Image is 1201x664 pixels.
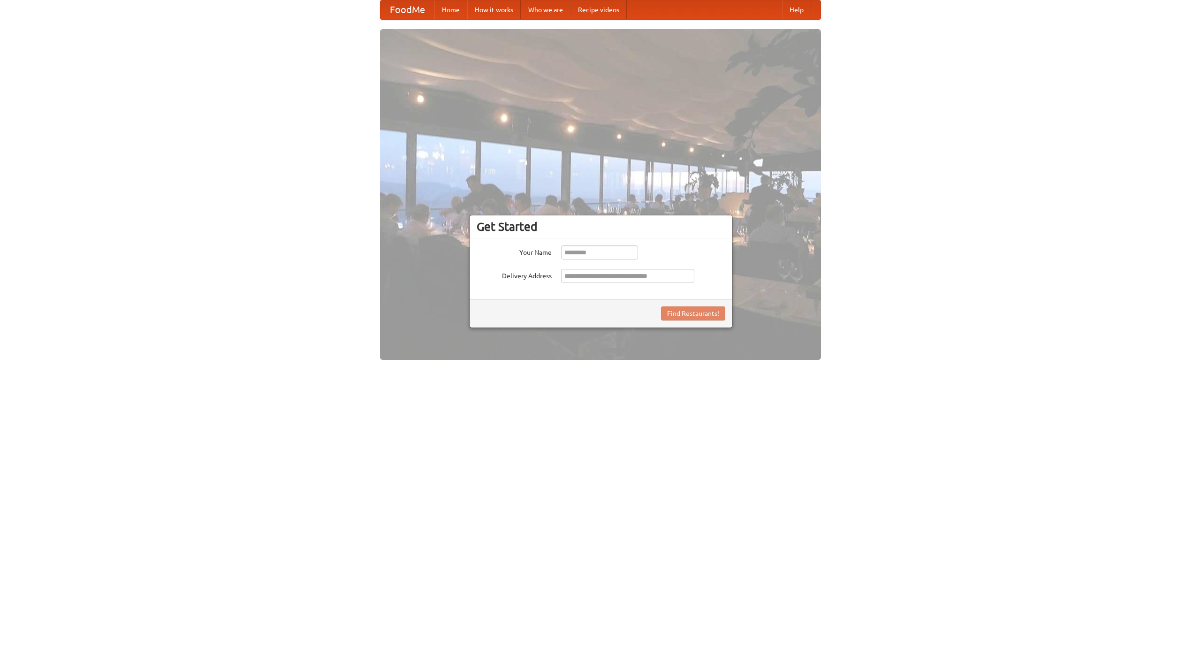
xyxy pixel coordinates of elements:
label: Your Name [477,245,552,257]
h3: Get Started [477,220,725,234]
a: Recipe videos [570,0,627,19]
a: Who we are [521,0,570,19]
button: Find Restaurants! [661,306,725,321]
a: FoodMe [380,0,434,19]
label: Delivery Address [477,269,552,281]
a: Help [782,0,811,19]
a: Home [434,0,467,19]
a: How it works [467,0,521,19]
